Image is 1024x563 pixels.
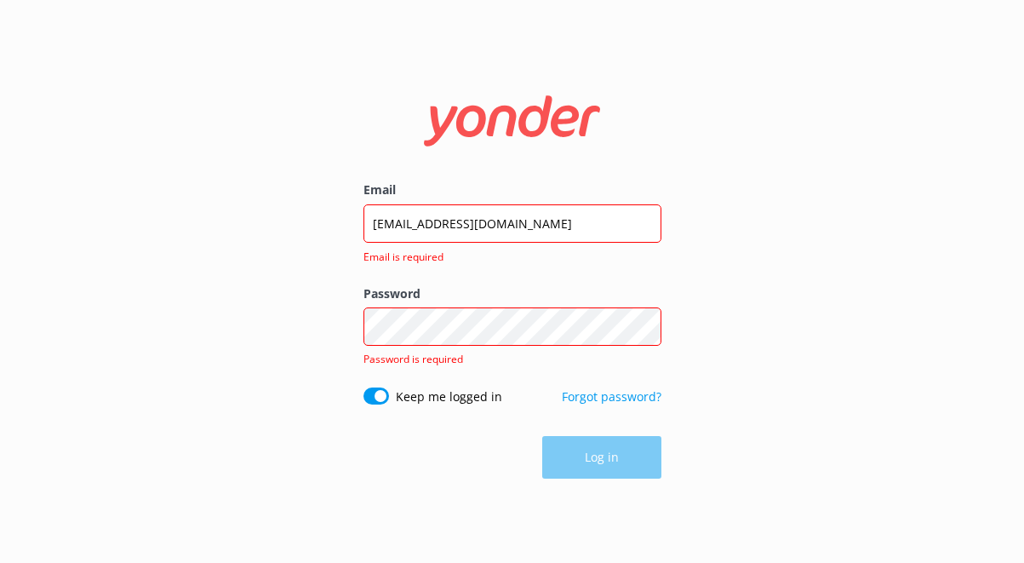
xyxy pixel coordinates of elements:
[396,388,502,406] label: Keep me logged in
[363,284,661,303] label: Password
[363,204,661,243] input: user@emailaddress.com
[363,181,661,199] label: Email
[627,310,661,344] button: Show password
[363,352,463,366] span: Password is required
[363,249,651,265] span: Email is required
[562,388,661,405] a: Forgot password?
